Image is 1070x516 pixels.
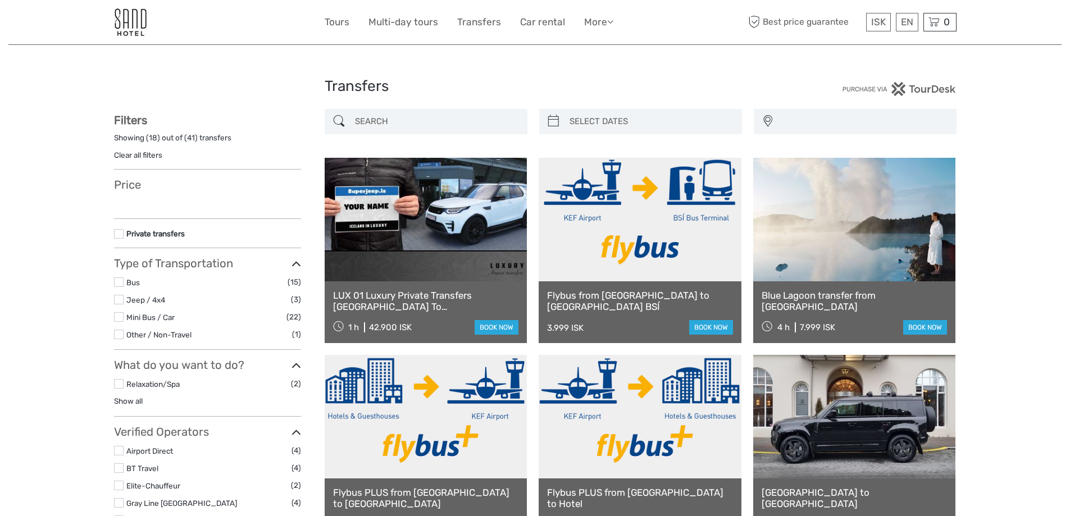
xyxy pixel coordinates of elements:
[114,358,301,372] h3: What do you want to do?
[547,487,733,510] a: Flybus PLUS from [GEOGRAPHIC_DATA] to Hotel
[292,444,301,457] span: (4)
[149,133,157,143] label: 18
[777,322,790,332] span: 4 h
[114,113,147,127] strong: Filters
[126,313,175,322] a: Mini Bus / Car
[368,14,438,30] a: Multi-day tours
[291,293,301,306] span: (3)
[126,464,158,473] a: BT Travel
[126,481,180,490] a: Elite-Chauffeur
[871,16,886,28] span: ISK
[325,14,349,30] a: Tours
[114,8,147,36] img: 186-9edf1c15-b972-4976-af38-d04df2434085_logo_small.jpg
[350,112,522,131] input: SEARCH
[325,77,746,95] h1: Transfers
[126,295,165,304] a: Jeep / 4x4
[292,496,301,509] span: (4)
[547,290,733,313] a: Flybus from [GEOGRAPHIC_DATA] to [GEOGRAPHIC_DATA] BSÍ
[762,487,948,510] a: [GEOGRAPHIC_DATA] to [GEOGRAPHIC_DATA]
[565,112,736,131] input: SELECT DATES
[126,380,180,389] a: Relaxation/Spa
[942,16,951,28] span: 0
[114,133,301,150] div: Showing ( ) out of ( ) transfers
[114,425,301,439] h3: Verified Operators
[689,320,733,335] a: book now
[369,322,412,332] div: 42.900 ISK
[520,14,565,30] a: Car rental
[126,446,173,455] a: Airport Direct
[333,290,519,313] a: LUX 01 Luxury Private Transfers [GEOGRAPHIC_DATA] To [GEOGRAPHIC_DATA]
[126,229,185,238] a: Private transfers
[292,462,301,474] span: (4)
[333,487,519,510] a: Flybus PLUS from [GEOGRAPHIC_DATA] to [GEOGRAPHIC_DATA]
[762,290,948,313] a: Blue Lagoon transfer from [GEOGRAPHIC_DATA]
[114,178,301,191] h3: Price
[896,13,918,31] div: EN
[842,82,956,96] img: PurchaseViaTourDesk.png
[114,257,301,270] h3: Type of Transportation
[800,322,835,332] div: 7.999 ISK
[187,133,195,143] label: 41
[547,323,584,333] div: 3.999 ISK
[291,377,301,390] span: (2)
[291,479,301,492] span: (2)
[114,150,162,159] a: Clear all filters
[126,330,192,339] a: Other / Non-Travel
[114,396,143,405] a: Show all
[584,14,613,30] a: More
[457,14,501,30] a: Transfers
[475,320,518,335] a: book now
[126,499,237,508] a: Gray Line [GEOGRAPHIC_DATA]
[288,276,301,289] span: (15)
[292,328,301,341] span: (1)
[746,13,863,31] span: Best price guarantee
[348,322,359,332] span: 1 h
[286,310,301,323] span: (22)
[126,278,140,287] a: Bus
[903,320,947,335] a: book now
